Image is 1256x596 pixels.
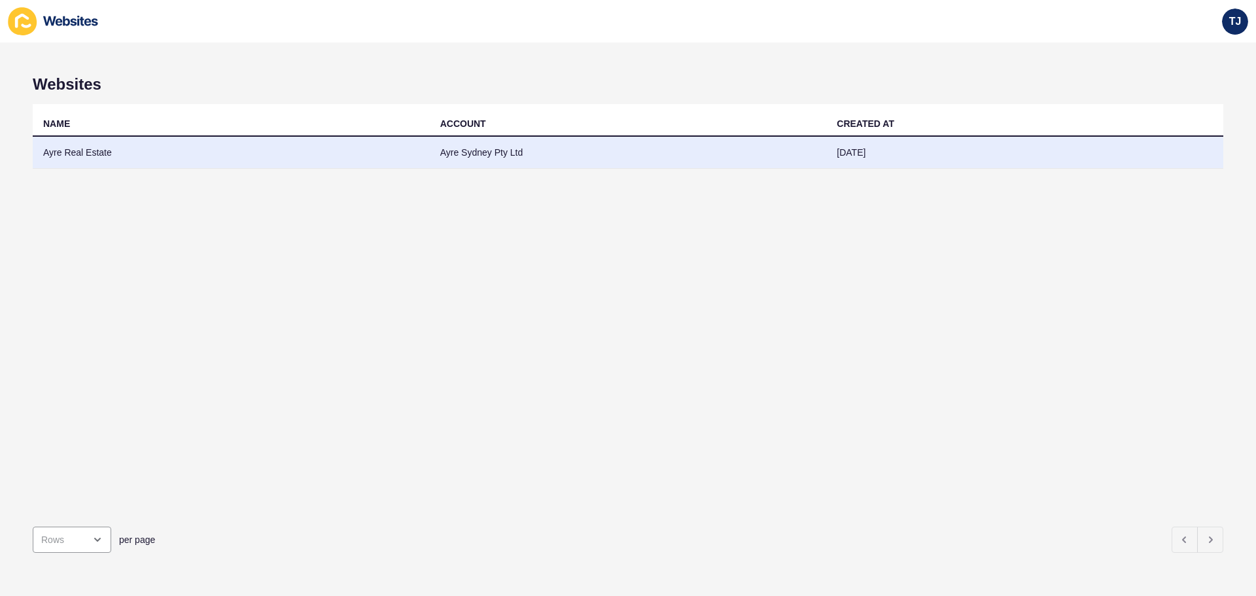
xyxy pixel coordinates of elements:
[33,137,430,169] td: Ayre Real Estate
[33,75,1223,94] h1: Websites
[1229,15,1242,28] span: TJ
[430,137,827,169] td: Ayre Sydney Pty Ltd
[837,117,894,130] div: CREATED AT
[826,137,1223,169] td: [DATE]
[440,117,486,130] div: ACCOUNT
[33,527,111,553] div: open menu
[43,117,70,130] div: NAME
[119,533,155,546] span: per page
